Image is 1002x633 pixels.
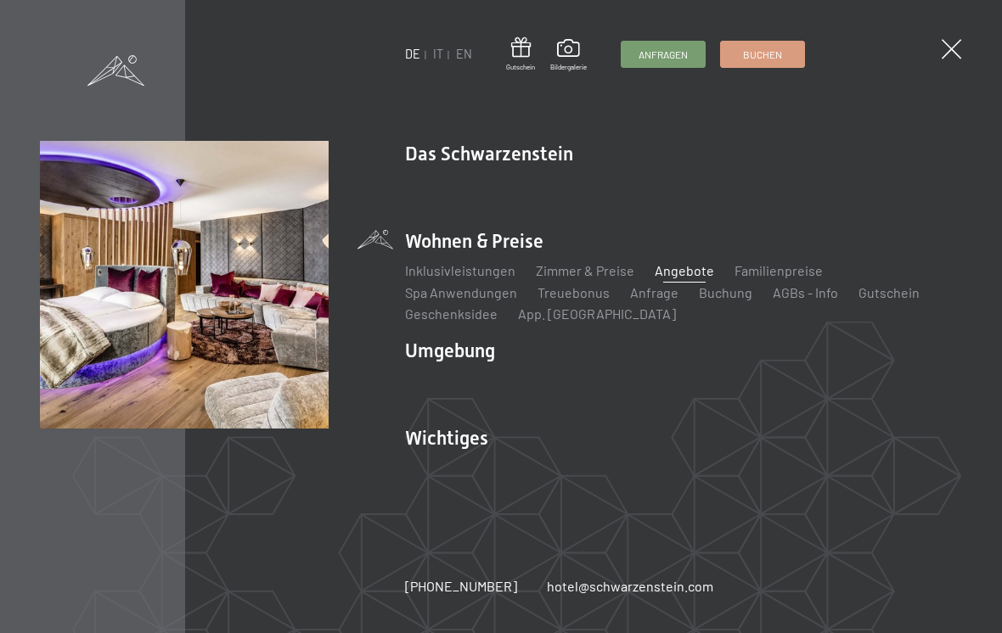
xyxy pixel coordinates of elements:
a: hotel@schwarzenstein.com [547,577,713,596]
a: App. [GEOGRAPHIC_DATA] [518,305,676,322]
a: [PHONE_NUMBER] [405,577,517,596]
a: Geschenksidee [405,305,498,322]
a: Spa Anwendungen [405,284,517,300]
a: Angebote [655,262,714,278]
a: Gutschein [506,37,535,72]
span: Anfragen [639,48,688,62]
a: EN [456,47,472,61]
a: Treuebonus [538,284,610,300]
a: Buchung [699,284,752,300]
a: AGBs - Info [773,284,838,300]
span: Buchen [743,48,782,62]
a: Zimmer & Preise [536,262,634,278]
span: Gutschein [506,63,535,72]
a: Inklusivleistungen [405,262,515,278]
span: [PHONE_NUMBER] [405,578,517,594]
a: Familienpreise [735,262,823,278]
a: Anfrage [630,284,678,300]
span: Bildergalerie [550,63,587,72]
a: Bildergalerie [550,39,587,71]
a: IT [433,47,443,61]
a: Buchen [721,42,804,67]
a: Gutschein [858,284,920,300]
a: DE [405,47,420,61]
a: Anfragen [622,42,705,67]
